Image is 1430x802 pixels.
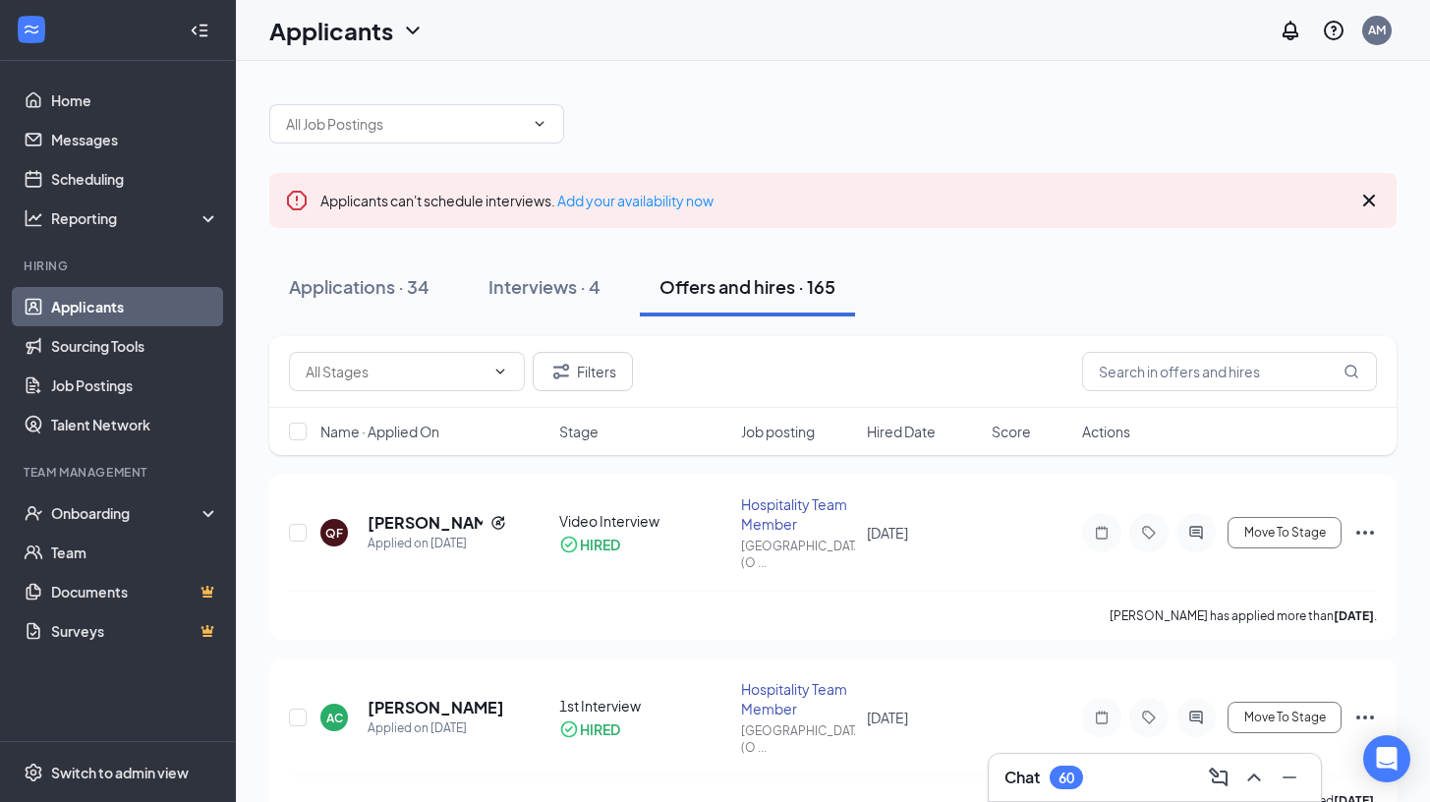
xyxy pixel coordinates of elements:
svg: Notifications [1279,19,1302,42]
div: Open Intercom Messenger [1363,735,1410,782]
svg: ChevronUp [1242,766,1266,789]
a: SurveysCrown [51,611,219,651]
svg: Tag [1137,710,1161,725]
a: Sourcing Tools [51,326,219,366]
svg: CheckmarkCircle [559,719,579,739]
a: Talent Network [51,405,219,444]
div: Applied on [DATE] [368,534,506,553]
svg: Minimize [1278,766,1301,789]
div: AC [326,710,343,726]
span: [DATE] [867,709,908,726]
svg: WorkstreamLogo [22,20,41,39]
a: Add your availability now [557,192,714,209]
div: Onboarding [51,503,202,523]
p: [PERSON_NAME] has applied more than . [1110,607,1377,624]
a: Messages [51,120,219,159]
div: 1st Interview [559,696,729,716]
div: HIRED [580,535,620,554]
span: Stage [559,422,599,441]
span: Move To Stage [1244,526,1326,540]
svg: ComposeMessage [1207,766,1230,789]
svg: Filter [549,360,573,383]
span: Score [992,422,1031,441]
button: Move To Stage [1228,517,1342,548]
svg: Tag [1137,525,1161,541]
svg: Analysis [24,208,43,228]
span: Move To Stage [1244,711,1326,724]
div: AM [1368,22,1386,38]
div: Hospitality Team Member [741,494,854,534]
svg: ChevronDown [401,19,425,42]
svg: ActiveChat [1184,525,1208,541]
button: ComposeMessage [1203,762,1234,793]
h1: Applicants [269,14,393,47]
div: Switch to admin view [51,763,189,782]
svg: CheckmarkCircle [559,535,579,554]
h3: Chat [1004,767,1040,788]
input: All Job Postings [286,113,524,135]
span: Job posting [741,422,815,441]
svg: Collapse [190,21,209,40]
span: Applicants can't schedule interviews. [320,192,714,209]
svg: Settings [24,763,43,782]
div: HIRED [580,719,620,739]
div: Video Interview [559,511,729,531]
div: Hospitality Team Member [741,679,854,718]
svg: MagnifyingGlass [1344,364,1359,379]
span: Actions [1082,422,1130,441]
input: All Stages [306,361,485,382]
svg: Ellipses [1353,706,1377,729]
div: Hiring [24,258,215,274]
svg: ChevronDown [492,364,508,379]
svg: ChevronDown [532,116,547,132]
input: Search in offers and hires [1082,352,1377,391]
span: Hired Date [867,422,936,441]
button: Move To Stage [1228,702,1342,733]
div: Interviews · 4 [488,274,601,299]
svg: Reapply [490,515,506,531]
div: Offers and hires · 165 [659,274,835,299]
div: 60 [1058,770,1074,786]
svg: Ellipses [1353,521,1377,544]
div: Reporting [51,208,220,228]
div: Applications · 34 [289,274,429,299]
div: Team Management [24,464,215,481]
svg: ActiveChat [1184,710,1208,725]
svg: Note [1090,525,1114,541]
div: [GEOGRAPHIC_DATA] (O ... [741,538,854,571]
a: Job Postings [51,366,219,405]
a: Team [51,533,219,572]
button: Filter Filters [533,352,633,391]
button: Minimize [1274,762,1305,793]
a: Scheduling [51,159,219,199]
svg: Error [285,189,309,212]
svg: UserCheck [24,503,43,523]
h5: [PERSON_NAME] [368,512,483,534]
svg: QuestionInfo [1322,19,1345,42]
span: Name · Applied On [320,422,439,441]
a: Home [51,81,219,120]
svg: Note [1090,710,1114,725]
div: QF [325,525,343,542]
b: [DATE] [1334,608,1374,623]
button: ChevronUp [1238,762,1270,793]
a: Applicants [51,287,219,326]
a: DocumentsCrown [51,572,219,611]
div: Applied on [DATE] [368,718,504,738]
div: [GEOGRAPHIC_DATA] (O ... [741,722,854,756]
svg: Cross [1357,189,1381,212]
h5: [PERSON_NAME] [368,697,504,718]
span: [DATE] [867,524,908,542]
